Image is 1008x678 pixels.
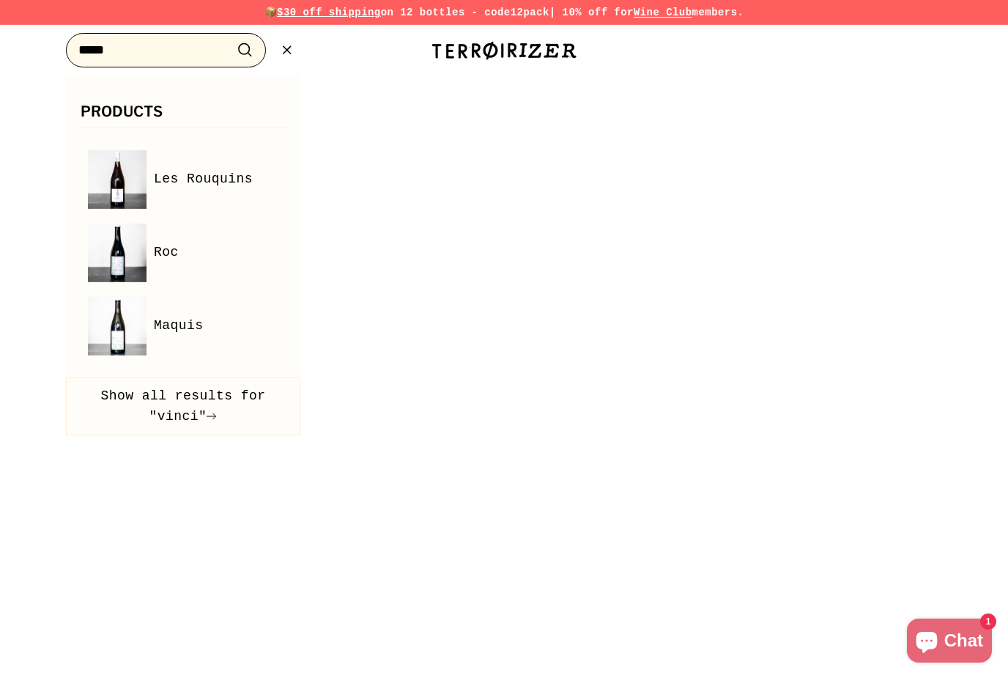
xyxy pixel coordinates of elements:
span: Les Rouquins [154,169,253,190]
a: Roc Roc [88,224,278,282]
img: Maquis [88,297,147,355]
inbox-online-store-chat: Shopify online store chat [903,619,996,666]
span: Roc [154,242,179,263]
span: Maquis [154,315,204,336]
a: Les Rouquins Les Rouquins [88,150,278,209]
a: Wine Club [634,7,692,18]
h3: Products [81,104,286,128]
span: $30 off shipping [277,7,381,18]
img: Les Rouquins [88,150,147,209]
button: Show all results for "vinci" [66,377,300,436]
img: Roc [88,224,147,282]
p: 📦 on 12 bottles - code | 10% off for members. [29,4,979,21]
strong: 12pack [511,7,549,18]
a: Maquis Maquis [88,297,278,355]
